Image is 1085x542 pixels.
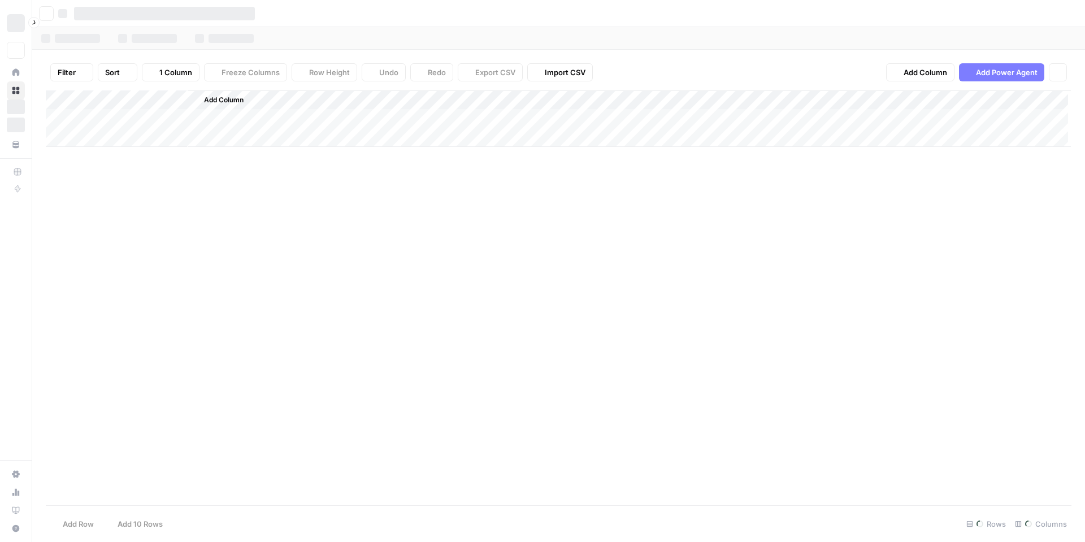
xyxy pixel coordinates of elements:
span: Add Row [63,518,94,530]
span: Add Column [204,95,244,105]
span: Import CSV [545,67,585,78]
span: 1 Column [159,67,192,78]
a: Settings [7,465,25,483]
button: Redo [410,63,453,81]
span: Undo [379,67,398,78]
button: Freeze Columns [204,63,287,81]
button: Add Column [189,93,248,107]
span: Add 10 Rows [118,518,163,530]
div: Columns [1010,515,1071,533]
button: Add Column [886,63,954,81]
button: Add 10 Rows [101,515,170,533]
button: Sort [98,63,137,81]
span: Row Height [309,67,350,78]
a: Browse [7,81,25,99]
a: Home [7,63,25,81]
a: Usage [7,483,25,501]
span: Filter [58,67,76,78]
button: Export CSV [458,63,523,81]
span: Freeze Columns [222,67,280,78]
span: Redo [428,67,446,78]
button: Filter [50,63,93,81]
button: 1 Column [142,63,199,81]
a: Your Data [7,136,25,154]
span: Add Column [904,67,947,78]
button: Add Power Agent [959,63,1044,81]
button: Row Height [292,63,357,81]
button: Help + Support [7,519,25,537]
span: Sort [105,67,120,78]
button: Undo [362,63,406,81]
div: Rows [962,515,1010,533]
button: Add Row [46,515,101,533]
span: Add Power Agent [976,67,1038,78]
a: Learning Hub [7,501,25,519]
span: Export CSV [475,67,515,78]
button: Import CSV [527,63,593,81]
